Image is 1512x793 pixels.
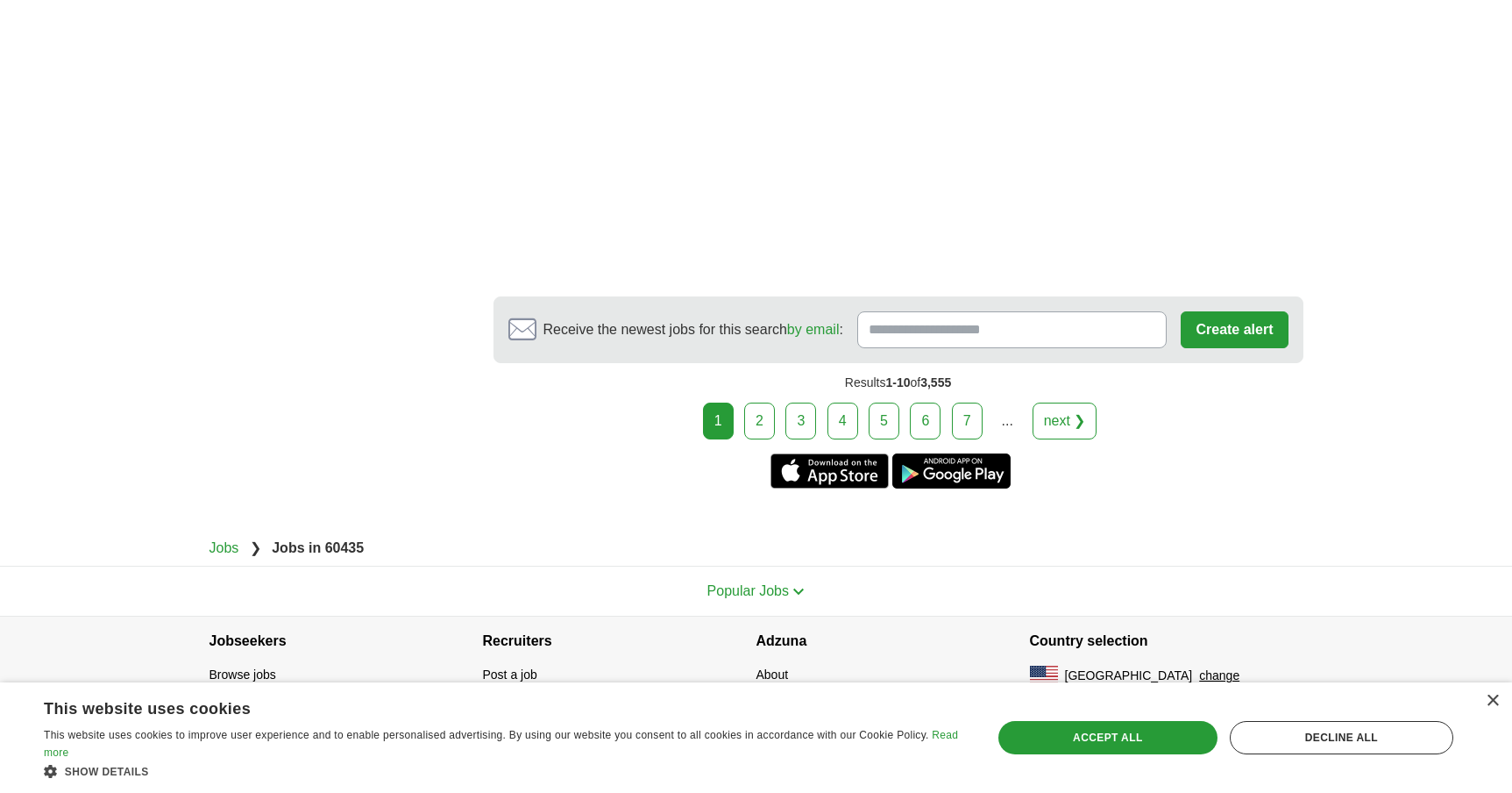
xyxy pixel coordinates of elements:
div: This website uses cookies [44,693,920,719]
a: 7 [952,403,983,439]
a: 6 [910,403,941,439]
div: Accept all [998,721,1217,754]
a: 2 [744,403,775,439]
span: Show details [65,766,149,778]
a: Post a job [483,668,537,682]
span: 1-10 [885,375,910,389]
div: Close [1486,695,1499,708]
span: This website uses cookies to improve user experience and to enable personalised advertising. By u... [44,729,929,741]
div: ... [990,404,1025,439]
span: [GEOGRAPHIC_DATA] [1065,667,1193,685]
div: Results of [493,363,1303,403]
div: 1 [703,403,734,439]
a: Jobs [209,540,239,555]
span: Receive the newest jobs for this search : [543,319,843,340]
div: Show details [44,762,964,780]
a: Browse jobs [209,668,276,682]
a: next ❯ [1033,403,1097,439]
a: 4 [827,403,858,439]
a: About [756,668,789,682]
h4: Country selection [1030,617,1303,666]
span: Popular Jobs [707,583,789,598]
img: US flag [1030,666,1058,687]
img: toggle icon [792,588,805,596]
a: Get the iPhone app [770,454,889,489]
a: by email [787,322,840,337]
a: Get the Android app [892,454,1011,489]
span: ❯ [250,540,261,555]
button: Create alert [1181,311,1288,348]
button: change [1199,667,1239,685]
a: 5 [869,403,899,439]
a: 3 [785,403,816,439]
div: Decline all [1230,721,1453,754]
span: 3,555 [920,375,951,389]
strong: Jobs in 60435 [272,540,364,555]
